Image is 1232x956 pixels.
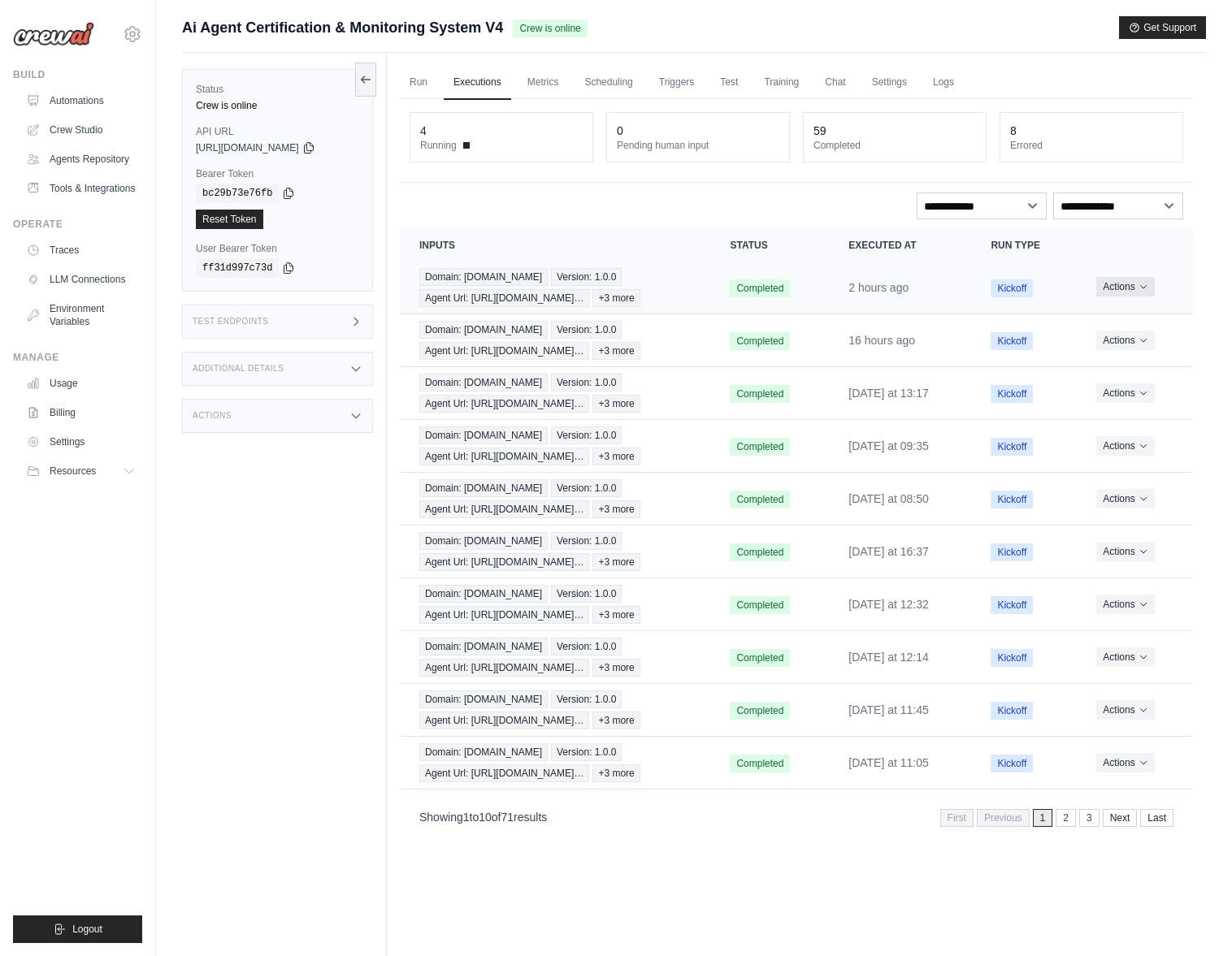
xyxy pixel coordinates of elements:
[815,66,855,100] a: Chat
[551,426,622,444] span: Version: 1.0.0
[991,385,1033,403] span: Kickoff
[72,923,102,936] span: Logout
[1010,123,1017,139] div: 8
[848,492,929,505] time: October 4, 2025 at 08:50 WEST
[479,811,492,824] span: 10
[848,439,929,452] time: October 4, 2025 at 09:35 WEST
[592,764,640,782] span: +3 more
[551,374,622,391] span: Version: 1.0.0
[730,385,790,403] span: Completed
[419,712,589,729] span: Agent Url: [URL][DOMAIN_NAME]…
[617,139,779,152] dt: Pending human input
[592,553,640,571] span: +3 more
[196,184,279,203] code: bc29b73e76fb
[20,400,142,426] a: Billing
[730,332,790,350] span: Completed
[196,258,279,278] code: ff31d997c73d
[592,659,640,677] span: +3 more
[13,915,142,943] button: Logout
[13,351,142,364] div: Manage
[20,175,142,201] a: Tools & Integrations
[991,649,1033,667] span: Kickoff
[551,638,622,655] span: Version: 1.0.0
[1033,809,1053,827] span: 1
[848,387,929,400] time: October 4, 2025 at 13:17 WEST
[196,99,359,112] div: Crew is online
[420,139,457,152] span: Running
[13,218,142,231] div: Operate
[592,500,640,518] span: +3 more
[20,370,142,396] a: Usage
[710,229,829,262] th: Status
[419,321,691,360] a: View execution details for Domain
[193,364,284,374] h3: Additional Details
[419,638,691,677] a: View execution details for Domain
[1056,809,1076,827] a: 2
[1096,753,1154,772] button: Actions for execution
[20,146,142,172] a: Agents Repository
[551,585,622,603] span: Version: 1.0.0
[551,532,622,550] span: Version: 1.0.0
[20,117,142,143] a: Crew Studio
[419,659,589,677] span: Agent Url: [URL][DOMAIN_NAME]…
[463,811,470,824] span: 1
[419,321,548,339] span: Domain: [DOMAIN_NAME]
[617,123,623,139] div: 0
[501,811,514,824] span: 71
[991,438,1033,456] span: Kickoff
[1096,277,1154,296] button: Actions for execution
[444,66,511,100] a: Executions
[419,532,691,571] a: View execution details for Domain
[813,139,976,152] dt: Completed
[1096,489,1154,508] button: Actions for execution
[20,237,142,263] a: Traces
[1096,383,1154,403] button: Actions for execution
[551,268,622,286] span: Version: 1.0.0
[419,500,589,518] span: Agent Url: [URL][DOMAIN_NAME]…
[419,268,548,286] span: Domain: [DOMAIN_NAME]
[991,543,1033,561] span: Kickoff
[848,545,929,558] time: October 3, 2025 at 16:37 WEST
[730,438,790,456] span: Completed
[862,66,917,100] a: Settings
[592,448,640,465] span: +3 more
[20,458,142,484] button: Resources
[419,743,691,782] a: View execution details for Domain
[991,596,1033,614] span: Kickoff
[551,321,622,339] span: Version: 1.0.0
[991,702,1033,720] span: Kickoff
[419,690,691,729] a: View execution details for Domain
[419,585,548,603] span: Domain: [DOMAIN_NAME]
[196,125,359,138] label: API URL
[730,702,790,720] span: Completed
[419,585,691,624] a: View execution details for Domain
[419,553,589,571] span: Agent Url: [URL][DOMAIN_NAME]…
[940,809,974,827] span: First
[991,332,1033,350] span: Kickoff
[940,809,1173,827] nav: Pagination
[196,210,263,229] a: Reset Token
[730,279,790,297] span: Completed
[730,596,790,614] span: Completed
[991,755,1033,772] span: Kickoff
[848,651,929,664] time: October 3, 2025 at 12:14 WEST
[848,756,929,769] time: October 3, 2025 at 11:05 WEST
[829,229,971,262] th: Executed at
[419,606,589,624] span: Agent Url: [URL][DOMAIN_NAME]…
[419,289,589,307] span: Agent Url: [URL][DOMAIN_NAME]…
[419,268,691,307] a: View execution details for Domain
[196,141,299,154] span: [URL][DOMAIN_NAME]
[592,395,640,413] span: +3 more
[419,809,547,825] p: Showing to of results
[419,532,548,550] span: Domain: [DOMAIN_NAME]
[518,66,569,100] a: Metrics
[419,479,548,497] span: Domain: [DOMAIN_NAME]
[400,229,1193,837] section: Crew executions table
[730,649,790,667] span: Completed
[13,68,142,81] div: Build
[649,66,705,100] a: Triggers
[20,266,142,292] a: LLM Connections
[977,809,1030,827] span: Previous
[419,448,589,465] span: Agent Url: [URL][DOMAIN_NAME]…
[592,712,640,729] span: +3 more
